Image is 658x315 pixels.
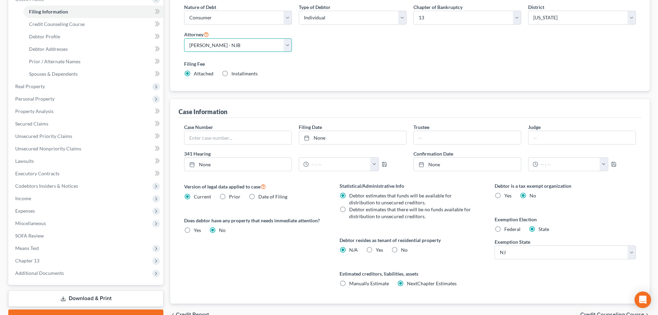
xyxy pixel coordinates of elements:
[184,158,292,171] a: None
[340,182,481,189] label: Statistical/Administrative Info
[401,247,408,253] span: No
[299,3,331,11] label: Type of Debtor
[15,208,35,214] span: Expenses
[15,133,72,139] span: Unsecured Priority Claims
[181,150,410,157] label: 341 Hearing
[231,71,258,76] span: Installments
[528,3,544,11] label: District
[528,123,541,131] label: Judge
[15,83,45,89] span: Real Property
[15,121,48,127] span: Secured Claims
[15,183,78,189] span: Codebtors Insiders & Notices
[194,194,211,200] span: Current
[15,108,54,114] span: Property Analysis
[15,233,44,239] span: SOFA Review
[15,245,39,251] span: Means Test
[15,170,59,176] span: Executory Contracts
[635,291,651,308] div: Open Intercom Messenger
[530,193,536,198] span: No
[184,30,209,38] label: Attorney
[10,105,163,118] a: Property Analysis
[10,142,163,155] a: Unsecured Nonpriority Claims
[299,131,406,144] a: None
[15,146,81,151] span: Unsecured Nonpriority Claims
[258,194,287,200] span: Date of Filing
[194,71,213,76] span: Attached
[184,123,213,131] label: Case Number
[184,3,216,11] label: Nature of Debt
[349,193,452,205] span: Debtor estimates that funds will be available for distribution to unsecured creditors.
[29,58,80,64] span: Prior / Alternate Names
[10,167,163,180] a: Executory Contracts
[23,18,163,30] a: Credit Counseling Course
[495,238,530,245] label: Exemption State
[495,182,636,189] label: Debtor is a tax exempt organization
[29,34,60,39] span: Debtor Profile
[413,123,429,131] label: Trustee
[15,220,46,226] span: Miscellaneous
[528,131,636,144] input: --
[407,280,457,286] span: NextChapter Estimates
[15,158,34,164] span: Lawsuits
[23,68,163,80] a: Spouses & Dependents
[495,216,636,223] label: Exemption Election
[349,280,389,286] span: Manually Estimate
[8,290,163,307] a: Download & Print
[29,71,78,77] span: Spouses & Dependents
[410,150,639,157] label: Confirmation Date
[299,123,322,131] label: Filing Date
[194,227,201,233] span: Yes
[340,270,481,277] label: Estimated creditors, liabilities, assets
[340,237,481,244] label: Debtor resides as tenant of residential property
[10,230,163,242] a: SOFA Review
[309,158,371,171] input: -- : --
[15,96,55,102] span: Personal Property
[413,3,462,11] label: Chapter of Bankruptcy
[349,247,358,253] span: N/A
[29,21,85,27] span: Credit Counseling Course
[184,217,325,224] label: Does debtor have any property that needs immediate attention?
[538,226,549,232] span: State
[538,158,600,171] input: -- : --
[184,131,292,144] input: Enter case number...
[376,247,383,253] span: Yes
[23,6,163,18] a: Filing Information
[10,155,163,167] a: Lawsuits
[184,182,325,191] label: Version of legal data applied to case
[10,118,163,130] a: Secured Claims
[504,193,512,198] span: Yes
[179,108,227,116] div: Case Information
[219,227,226,233] span: No
[10,130,163,142] a: Unsecured Priority Claims
[414,131,521,144] input: --
[15,270,64,276] span: Additional Documents
[23,55,163,68] a: Prior / Alternate Names
[29,9,68,15] span: Filing Information
[15,195,31,201] span: Income
[184,60,636,67] label: Filing Fee
[414,158,521,171] a: None
[504,226,521,232] span: Federal
[23,30,163,43] a: Debtor Profile
[349,206,471,219] span: Debtor estimates that there will be no funds available for distribution to unsecured creditors.
[29,46,68,52] span: Debtor Addresses
[229,194,240,200] span: Prior
[23,43,163,55] a: Debtor Addresses
[15,258,39,263] span: Chapter 13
